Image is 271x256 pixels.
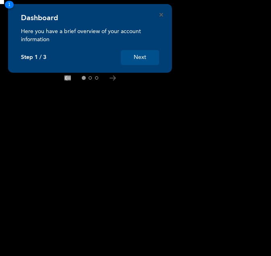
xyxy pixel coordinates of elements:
p: Here you have a brief overview of your account information [21,27,159,44]
button: Next [121,50,159,65]
h4: Dashboard [21,14,58,23]
p: Step 1 / 3 [21,54,46,61]
span: 1 [5,1,14,8]
button: Close [159,13,163,17]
